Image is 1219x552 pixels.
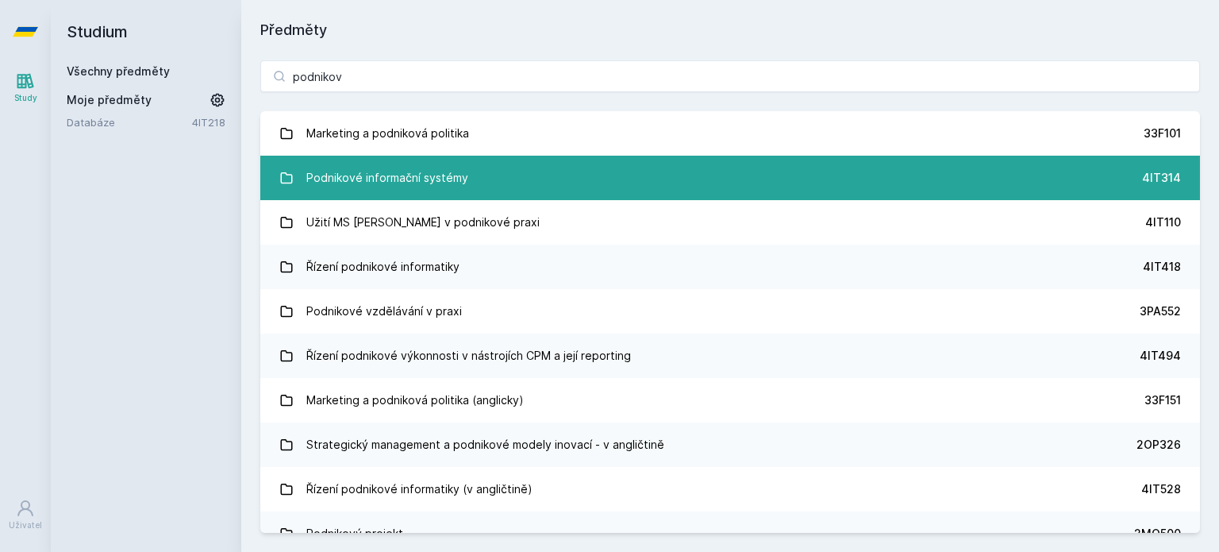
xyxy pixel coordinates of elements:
div: 33F101 [1144,125,1181,141]
div: Study [14,92,37,104]
div: 4IT314 [1142,170,1181,186]
a: Uživatel [3,491,48,539]
div: Marketing a podniková politika [306,118,469,149]
div: Užití MS [PERSON_NAME] v podnikové praxi [306,207,540,238]
input: Název nebo ident předmětu… [260,60,1200,92]
h1: Předměty [260,19,1200,41]
a: Řízení podnikové výkonnosti v nástrojích CPM a její reporting 4IT494 [260,334,1200,378]
div: Řízení podnikové výkonnosti v nástrojích CPM a její reporting [306,340,631,372]
div: 4IT494 [1140,348,1181,364]
div: 4IT528 [1141,481,1181,497]
a: Marketing a podniková politika 33F101 [260,111,1200,156]
div: Řízení podnikové informatiky (v angličtině) [306,473,533,505]
a: Všechny předměty [67,64,170,78]
a: Marketing a podniková politika (anglicky) 33F151 [260,378,1200,423]
div: 4IT110 [1145,214,1181,230]
a: Řízení podnikové informatiky 4IT418 [260,245,1200,289]
a: Užití MS [PERSON_NAME] v podnikové praxi 4IT110 [260,200,1200,245]
div: Strategický management a podnikové modely inovací - v angličtině [306,429,664,461]
div: Řízení podnikové informatiky [306,251,460,283]
div: 3PA552 [1140,303,1181,319]
a: Databáze [67,114,192,130]
div: Podnikový projekt [306,518,403,550]
a: Podnikové informační systémy 4IT314 [260,156,1200,200]
span: Moje předměty [67,92,152,108]
a: Strategický management a podnikové modely inovací - v angličtině 2OP326 [260,423,1200,467]
a: Podnikové vzdělávání v praxi 3PA552 [260,289,1200,334]
div: 2MO500 [1134,526,1181,542]
div: 2OP326 [1136,437,1181,453]
div: 33F151 [1144,392,1181,408]
div: Podnikové informační systémy [306,162,468,194]
a: 4IT218 [192,116,225,129]
a: Study [3,64,48,112]
div: Marketing a podniková politika (anglicky) [306,384,524,416]
div: Podnikové vzdělávání v praxi [306,295,462,327]
div: 4IT418 [1143,259,1181,275]
div: Uživatel [9,519,42,531]
a: Řízení podnikové informatiky (v angličtině) 4IT528 [260,467,1200,511]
